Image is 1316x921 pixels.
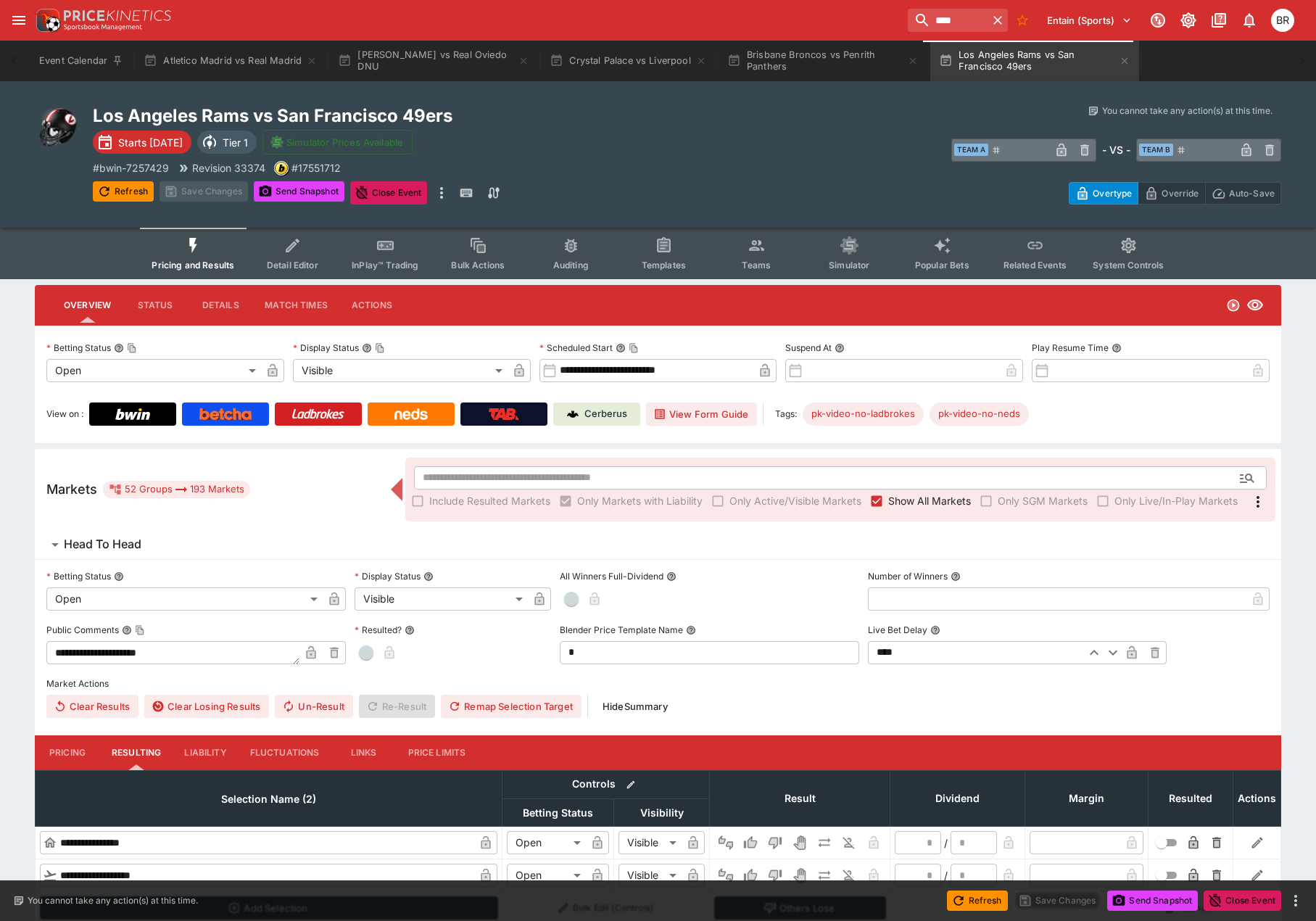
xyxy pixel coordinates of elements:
div: Betting Target: cerberus [803,402,924,426]
button: Actions [339,288,405,323]
button: Send Snapshot [254,181,344,202]
button: Simulator Prices Available [262,130,413,154]
button: Void [788,831,811,854]
p: Override [1162,186,1199,201]
button: Lose [763,864,787,887]
button: Open [1234,465,1260,491]
p: You cannot take any action(s) at this time. [1102,104,1272,117]
button: Copy To Clipboard [375,343,385,353]
button: Display StatusCopy To Clipboard [362,343,372,353]
span: Only SGM Markets [998,493,1088,508]
span: Betting Status [507,804,609,822]
button: Play Resume Time [1112,343,1122,353]
p: All Winners Full-Dividend [560,570,663,582]
div: / [944,868,948,883]
button: Betting StatusCopy To Clipboard [114,343,124,353]
h2: Copy To Clipboard [93,104,687,127]
img: Cerberus [567,408,579,420]
p: Suspend At [785,342,832,354]
p: Betting Status [46,570,111,582]
img: PriceKinetics Logo [32,6,61,35]
svg: More [1249,493,1267,511]
button: Price Limits [397,735,478,770]
button: Overview [52,288,123,323]
button: Win [739,831,762,854]
button: Send Snapshot [1107,891,1198,911]
label: View on : [46,402,83,426]
span: System Controls [1093,260,1164,270]
div: Start From [1069,182,1281,205]
div: Betting Target: cerberus [930,402,1029,426]
button: open drawer [6,7,32,33]
p: Display Status [355,570,421,582]
span: Auditing [553,260,589,270]
span: Templates [642,260,686,270]
span: Visibility [624,804,700,822]
button: Display Status [423,571,434,582]
button: Resulted? [405,625,415,635]
button: more [1287,892,1304,909]
img: PriceKinetics [64,10,171,21]
button: Push [813,864,836,887]
button: Toggle light/dark mode [1175,7,1201,33]
th: Actions [1233,770,1281,826]
span: Only Markets with Liability [577,493,703,508]
p: Scheduled Start [539,342,613,354]
span: Re-Result [359,695,435,718]
span: Selection Name (2) [205,790,332,808]
th: Dividend [890,770,1025,826]
button: Match Times [253,288,339,323]
img: Ladbrokes [291,408,344,420]
div: 52 Groups 193 Markets [109,481,244,498]
button: Copy To Clipboard [127,343,137,353]
p: Starts [DATE] [118,135,183,150]
button: Refresh [947,891,1008,911]
label: Market Actions [46,673,1270,695]
button: Un-Result [275,695,352,718]
span: Only Active/Visible Markets [729,493,861,508]
img: Neds [394,408,427,420]
button: Resulting [100,735,173,770]
button: Win [739,864,762,887]
div: Open [507,831,586,854]
img: Betcha [199,408,252,420]
img: TabNZ [489,408,519,420]
span: Teams [742,260,771,270]
button: Select Tenant [1038,9,1141,32]
svg: Open [1226,298,1241,313]
span: Detail Editor [267,260,318,270]
div: Visible [355,587,528,611]
p: Blender Price Template Name [560,624,683,636]
button: HideSummary [594,695,676,718]
svg: Visible [1246,297,1264,314]
a: Cerberus [553,402,640,426]
div: bwin [274,161,289,175]
input: search [908,9,988,32]
img: bwin.png [275,162,288,175]
img: Bwin [115,408,150,420]
button: Notifications [1236,7,1262,33]
h6: - VS - [1102,142,1130,157]
button: Fluctuations [239,735,331,770]
p: Revision 33374 [192,160,265,175]
button: Details [188,288,253,323]
p: Resulted? [355,624,402,636]
span: Bulk Actions [451,260,505,270]
div: Ben Raymond [1271,9,1294,32]
button: Documentation [1206,7,1232,33]
p: Overtype [1093,186,1132,201]
span: Popular Bets [915,260,969,270]
span: Related Events [1003,260,1067,270]
p: Cerberus [584,407,627,421]
button: Suspend At [835,343,845,353]
button: Los Angeles Rams vs San Francisco 49ers [930,41,1139,81]
button: Liability [173,735,238,770]
button: Clear Losing Results [144,695,269,718]
div: Open [507,864,586,887]
span: pk-video-no-neds [930,407,1029,421]
p: Public Comments [46,624,119,636]
span: Include Resulted Markets [429,493,550,508]
button: Copy To Clipboard [135,625,145,635]
button: Push [813,831,836,854]
button: Bulk edit [621,775,640,794]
